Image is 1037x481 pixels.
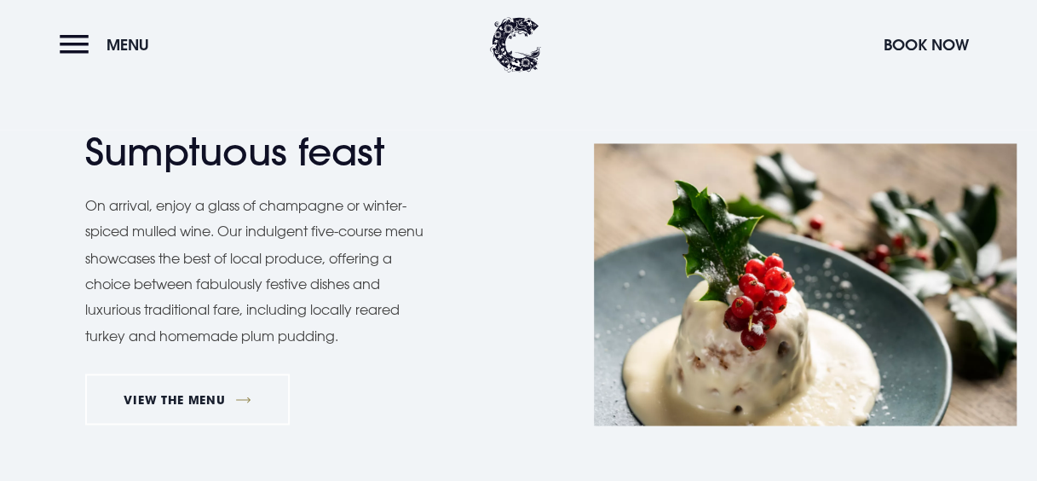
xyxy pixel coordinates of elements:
[60,26,158,63] button: Menu
[85,193,435,348] p: On arrival, enjoy a glass of champagne or winter-spiced mulled wine. Our indulgent five-course me...
[875,26,977,63] button: Book Now
[107,35,149,55] span: Menu
[85,374,290,425] a: VIEW THE MENU
[490,17,541,72] img: Clandeboye Lodge
[594,143,1017,426] img: Christmas Day Dinner Northern Ireland
[85,130,418,175] h2: Sumptuous feast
